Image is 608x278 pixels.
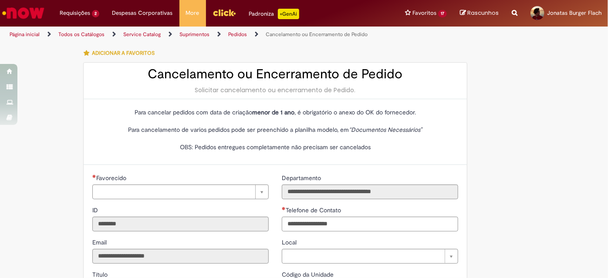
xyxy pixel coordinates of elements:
[213,6,236,19] img: click_logo_yellow_360x200.png
[266,31,368,38] a: Cancelamento ou Encerramento de Pedido
[282,207,286,210] span: Obrigatório Preenchido
[96,174,128,182] span: Necessários - Favorecido
[252,108,294,116] strong: menor de 1 ano
[282,238,298,246] span: Local
[547,9,601,17] span: Jonatas Burger Flach
[438,10,447,17] span: 17
[92,67,458,81] h2: Cancelamento ou Encerramento de Pedido
[92,174,96,178] span: Necessários
[92,108,458,151] p: Para cancelar pedidos com data de criação , é obrigatório o anexo do OK do fornecedor. Para cance...
[92,238,108,247] label: Somente leitura - Email
[7,27,399,43] ul: Trilhas de página
[92,249,269,264] input: Email
[412,9,436,17] span: Favoritos
[349,126,422,134] em: “Documentos Necessários”
[228,31,247,38] a: Pedidos
[282,184,458,199] input: Departamento
[1,4,46,22] img: ServiceNow
[92,217,269,231] input: ID
[60,9,90,17] span: Requisições
[92,184,269,199] a: Limpar campo Favorecido
[92,238,108,246] span: Somente leitura - Email
[186,9,199,17] span: More
[123,31,161,38] a: Service Catalog
[92,86,458,94] div: Solicitar cancelamento ou encerramento de Pedido.
[58,31,105,38] a: Todos os Catálogos
[282,217,458,231] input: Telefone de Contato
[460,9,499,17] a: Rascunhos
[83,44,159,62] button: Adicionar a Favoritos
[92,50,155,57] span: Adicionar a Favoritos
[249,9,299,19] div: Padroniza
[286,206,343,214] span: Telefone de Contato
[282,174,323,182] label: Somente leitura - Departamento
[92,10,99,17] span: 2
[92,206,100,214] span: Somente leitura - ID
[10,31,40,38] a: Página inicial
[92,206,100,214] label: Somente leitura - ID
[278,9,299,19] p: +GenAi
[112,9,173,17] span: Despesas Corporativas
[282,249,458,264] a: Limpar campo Local
[179,31,209,38] a: Suprimentos
[467,9,499,17] span: Rascunhos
